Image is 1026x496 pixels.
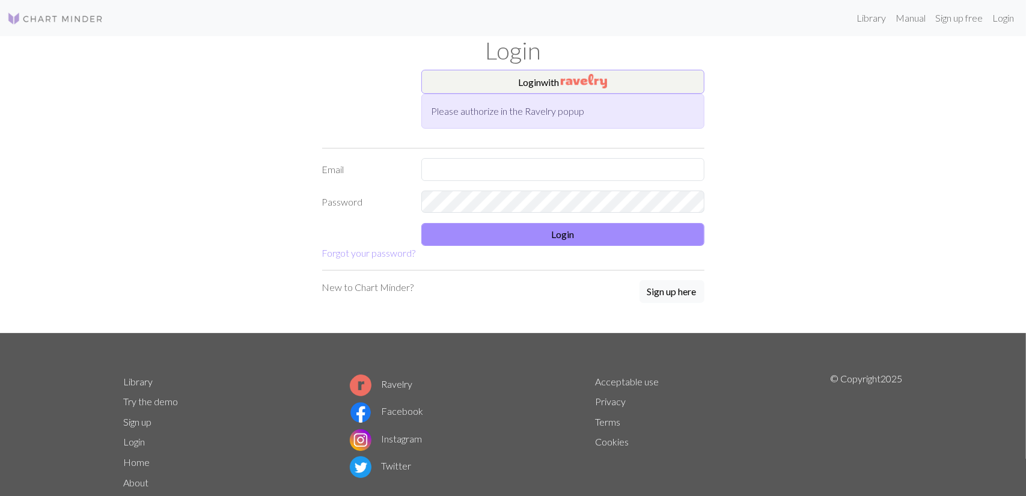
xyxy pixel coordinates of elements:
[322,247,416,259] a: Forgot your password?
[124,456,150,468] a: Home
[988,6,1019,30] a: Login
[891,6,930,30] a: Manual
[350,378,412,390] a: Ravelry
[7,11,103,26] img: Logo
[421,94,704,129] div: Please authorize in the Ravelry popup
[421,223,704,246] button: Login
[124,477,149,488] a: About
[595,396,626,407] a: Privacy
[640,280,704,304] a: Sign up here
[117,36,910,65] h1: Login
[124,436,145,447] a: Login
[350,405,423,417] a: Facebook
[124,376,153,387] a: Library
[322,280,414,295] p: New to Chart Minder?
[561,74,607,88] img: Ravelry
[421,70,704,94] button: Loginwith
[830,372,902,493] p: © Copyright 2025
[315,158,414,181] label: Email
[350,460,411,471] a: Twitter
[350,375,371,396] img: Ravelry logo
[595,416,620,427] a: Terms
[595,436,629,447] a: Cookies
[350,433,422,444] a: Instagram
[350,429,371,451] img: Instagram logo
[350,402,371,423] img: Facebook logo
[350,456,371,478] img: Twitter logo
[124,416,152,427] a: Sign up
[640,280,704,303] button: Sign up here
[315,191,414,213] label: Password
[852,6,891,30] a: Library
[124,396,179,407] a: Try the demo
[595,376,659,387] a: Acceptable use
[930,6,988,30] a: Sign up free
